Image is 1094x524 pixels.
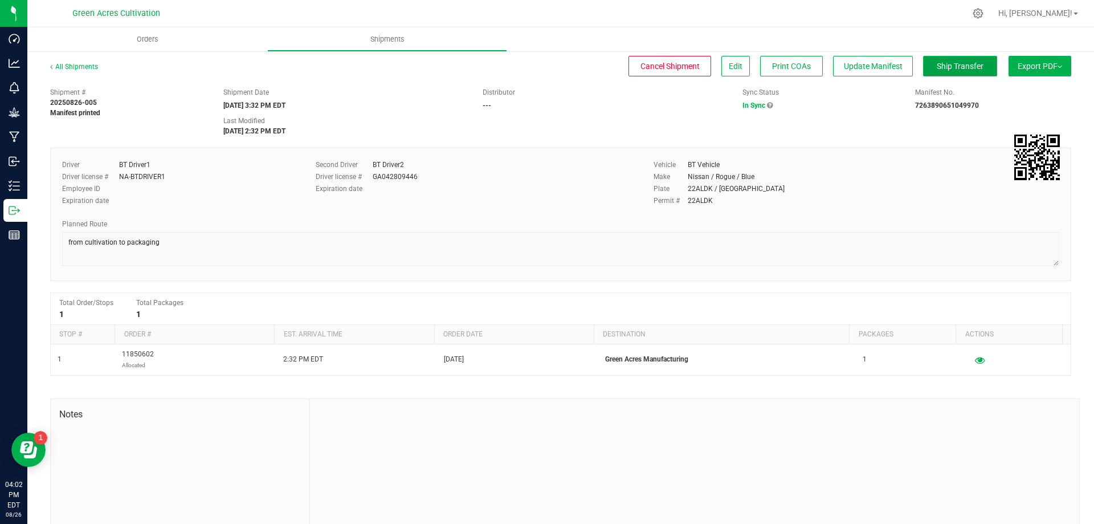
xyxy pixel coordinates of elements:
[9,82,20,94] inline-svg: Monitoring
[434,325,594,344] th: Order date
[115,325,274,344] th: Order #
[9,131,20,143] inline-svg: Manufacturing
[122,360,154,371] p: Allocated
[27,27,267,51] a: Orders
[688,184,785,194] div: 22ALDK / [GEOGRAPHIC_DATA]
[760,56,823,76] button: Print COAs
[483,87,515,98] label: Distributor
[1014,135,1060,180] img: Scan me!
[355,34,420,44] span: Shipments
[316,184,373,194] label: Expiration date
[729,62,742,71] span: Edit
[136,299,183,307] span: Total Packages
[594,325,849,344] th: Destination
[688,172,754,182] div: Nissan / Rogue / Blue
[721,56,750,76] button: Edit
[51,325,115,344] th: Stop #
[9,33,20,44] inline-svg: Dashboard
[9,107,20,118] inline-svg: Grow
[274,325,434,344] th: Est. arrival time
[915,101,979,109] strong: 7263890651049970
[316,160,373,170] label: Second Driver
[50,63,98,71] a: All Shipments
[316,172,373,182] label: Driver license #
[34,431,47,445] iframe: Resource center unread badge
[223,116,265,126] label: Last Modified
[122,349,154,371] span: 11850602
[688,196,713,206] div: 22ALDK
[742,87,779,98] label: Sync Status
[59,408,301,421] span: Notes
[9,180,20,192] inline-svg: Inventory
[628,56,711,76] button: Cancel Shipment
[50,109,100,117] strong: Manifest printed
[119,160,150,170] div: BT Driver1
[772,62,811,71] span: Print COAs
[62,172,119,182] label: Driver license #
[5,480,22,510] p: 04:02 PM EDT
[62,160,119,170] label: Driver
[1009,56,1071,76] button: Export PDF
[373,172,418,182] div: GA042809446
[119,172,165,182] div: NA-BTDRIVER1
[1014,135,1060,180] qrcode: 20250826-005
[373,160,404,170] div: BT Driver2
[833,56,913,76] button: Update Manifest
[1018,62,1062,71] span: Export PDF
[136,310,141,319] strong: 1
[267,27,507,51] a: Shipments
[62,220,107,228] span: Planned Route
[605,354,849,365] p: Green Acres Manufacturing
[59,299,113,307] span: Total Order/Stops
[9,229,20,241] inline-svg: Reports
[654,184,688,194] label: Plate
[483,101,491,109] strong: ---
[59,310,64,319] strong: 1
[742,101,765,109] span: In Sync
[72,9,160,18] span: Green Acres Cultivation
[937,62,983,71] span: Ship Transfer
[223,87,269,98] label: Shipment Date
[58,354,62,365] span: 1
[62,184,119,194] label: Employee ID
[654,172,688,182] label: Make
[223,101,285,109] strong: [DATE] 3:32 PM EDT
[283,354,323,365] span: 2:32 PM EDT
[844,62,903,71] span: Update Manifest
[654,160,688,170] label: Vehicle
[849,325,956,344] th: Packages
[9,156,20,167] inline-svg: Inbound
[62,196,119,206] label: Expiration date
[654,196,688,206] label: Permit #
[923,56,997,76] button: Ship Transfer
[121,34,174,44] span: Orders
[956,325,1062,344] th: Actions
[863,354,867,365] span: 1
[5,510,22,519] p: 08/26
[9,205,20,216] inline-svg: Outbound
[223,127,285,135] strong: [DATE] 2:32 PM EDT
[998,9,1072,18] span: Hi, [PERSON_NAME]!
[915,87,954,98] label: Manifest No.
[640,62,700,71] span: Cancel Shipment
[9,58,20,69] inline-svg: Analytics
[971,8,985,19] div: Manage settings
[688,160,720,170] div: BT Vehicle
[50,87,206,98] span: Shipment #
[11,433,46,467] iframe: Resource center
[50,99,97,107] strong: 20250826-005
[444,354,464,365] span: [DATE]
